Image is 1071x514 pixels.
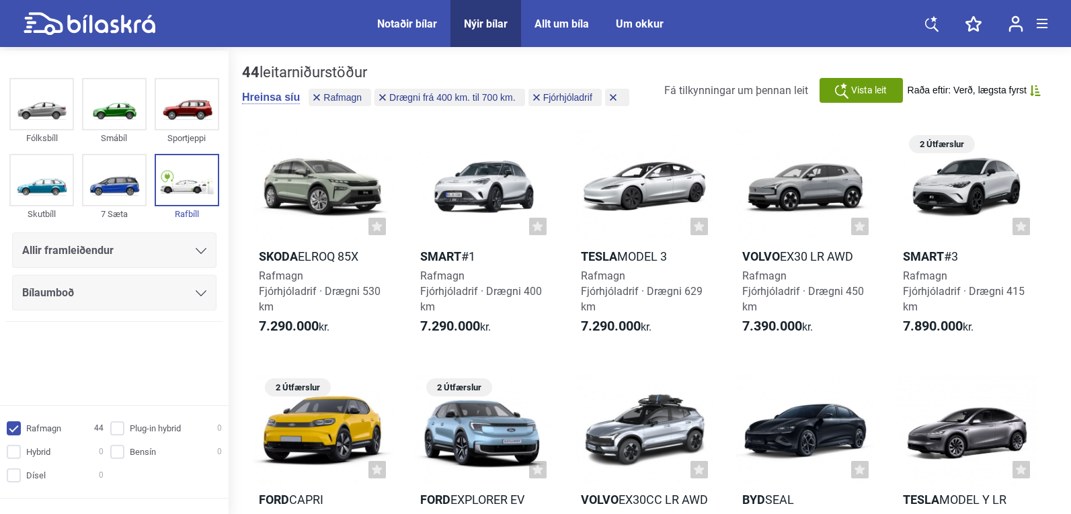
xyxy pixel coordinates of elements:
[130,445,156,459] span: Bensín
[9,206,74,222] div: Skutbíll
[259,269,381,313] span: Rafmagn Fjórhjóladrif · Drægni 530 km
[851,83,887,97] span: Vista leit
[581,318,641,334] b: 7.290.000
[242,91,300,104] button: Hreinsa síu
[26,421,61,435] span: Rafmagn
[736,249,876,264] h2: EX30 LR AWD
[420,318,491,335] span: kr.
[742,492,765,507] b: BYD
[82,206,147,222] div: 7 Sæta
[916,135,968,153] span: 2 Útfærslur
[272,378,324,396] span: 2 Útfærslur
[259,492,289,507] b: Ford
[528,89,602,106] button: Fjórhjóladrif
[259,249,298,263] b: Skoda
[253,130,393,347] a: SkodaElroq 85xRafmagnFjórhjóladrif · Drægni 530 km7.290.000kr.
[420,269,542,313] span: Rafmagn Fjórhjóladrif · Drægni 400 km
[581,318,651,335] span: kr.
[903,492,939,507] b: Tesla
[374,89,525,106] button: Drægni frá 400 km. til 700 km.
[581,249,617,263] b: Tesla
[897,249,1037,264] h2: #3
[217,421,222,435] span: 0
[99,445,104,459] span: 0
[82,130,147,146] div: Smábíl
[908,85,1027,96] span: Raða eftir: Verð, lægsta fyrst
[534,17,589,30] a: Allt um bíla
[420,492,450,507] b: Ford
[581,492,619,507] b: Volvo
[897,492,1037,507] h2: Model Y LR
[323,93,362,102] span: Rafmagn
[664,84,808,97] span: Fá tilkynningar um þennan leit
[259,318,319,334] b: 7.290.000
[94,421,104,435] span: 44
[253,249,393,264] h2: Elroq 85x
[742,269,864,313] span: Rafmagn Fjórhjóladrif · Drægni 450 km
[309,89,371,106] button: Rafmagn
[464,17,508,30] a: Nýir bílar
[903,318,963,334] b: 7.890.000
[26,468,46,482] span: Dísel
[242,64,633,81] div: leitarniðurstöður
[908,85,1041,96] button: Raða eftir: Verð, lægsta fyrst
[575,492,715,507] h2: EX30CC LR AWD
[130,421,181,435] span: Plug-in hybrid
[903,269,1025,313] span: Rafmagn Fjórhjóladrif · Drægni 415 km
[736,130,876,347] a: VolvoEX30 LR AWDRafmagnFjórhjóladrif · Drægni 450 km7.390.000kr.
[389,93,516,102] span: Drægni frá 400 km. til 700 km.
[22,241,114,260] span: Allir framleiðendur
[22,284,74,302] span: Bílaumboð
[903,318,974,335] span: kr.
[742,318,813,335] span: kr.
[581,269,703,313] span: Rafmagn Fjórhjóladrif · Drægni 629 km
[433,378,485,396] span: 2 Útfærslur
[742,249,780,263] b: Volvo
[736,492,876,507] h2: Seal
[897,130,1037,347] a: 2 ÚtfærslurSmart#3RafmagnFjórhjóladrif · Drægni 415 km7.890.000kr.
[420,318,480,334] b: 7.290.000
[9,130,74,146] div: Fólksbíll
[414,249,554,264] h2: #1
[155,206,219,222] div: Rafbíll
[242,64,260,81] b: 44
[253,492,393,507] h2: Capri
[217,445,222,459] span: 0
[420,249,461,263] b: Smart
[155,130,219,146] div: Sportjeppi
[575,130,715,347] a: TeslaModel 3RafmagnFjórhjóladrif · Drægni 629 km7.290.000kr.
[26,445,50,459] span: Hybrid
[903,249,944,263] b: Smart
[414,130,554,347] a: Smart#1RafmagnFjórhjóladrif · Drægni 400 km7.290.000kr.
[259,318,329,335] span: kr.
[543,93,592,102] span: Fjórhjóladrif
[742,318,802,334] b: 7.390.000
[1008,15,1023,32] img: user-login.svg
[377,17,437,30] a: Notaðir bílar
[414,492,554,507] h2: Explorer EV
[99,468,104,482] span: 0
[616,17,664,30] a: Um okkur
[575,249,715,264] h2: Model 3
